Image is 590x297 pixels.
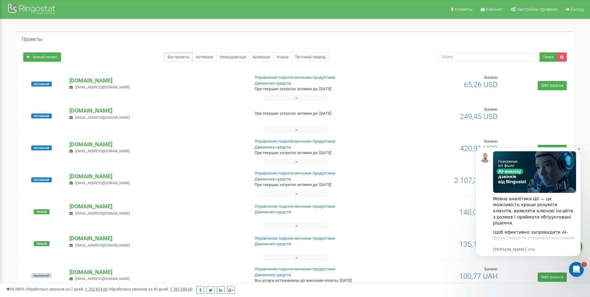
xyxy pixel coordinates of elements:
[255,171,335,175] a: Управление подключенными продуктами
[23,52,61,62] a: Новый проект
[164,52,193,62] a: Все проекты
[459,208,498,217] span: 140,07 UAH
[273,52,292,62] a: Новые
[31,145,52,150] span: Активный
[255,267,335,271] a: Управление подключенными продуктами
[459,272,498,281] span: 100,77 UAH
[255,111,383,117] p: При текущих затратах активен до: [DATE]
[484,107,498,112] span: Баланс
[85,287,107,291] u: 1 752 874,00
[464,80,498,89] span: 65,26 USD
[455,7,473,12] span: Клиенты
[582,262,587,267] span: 1
[31,113,52,118] span: Активный
[255,86,383,92] p: При текущих затратах активен до: [DATE]
[75,149,130,153] span: [EMAIL_ADDRESS][DOMAIN_NAME]
[255,177,291,181] a: Движение средств
[255,145,291,149] a: Движение средств
[255,81,291,86] a: Движение средств
[216,52,249,62] a: Непродленные
[170,287,192,291] u: 7 787 559,00
[75,211,130,215] span: [EMAIL_ADDRESS][DOMAIN_NAME]
[466,138,590,280] iframe: Intercom notifications сообщение
[255,242,291,246] a: Движение средств
[69,172,244,180] p: [DOMAIN_NAME]
[34,241,50,246] span: Новый
[255,150,383,156] p: При текущих затратах активен до: [DATE]
[459,240,498,249] span: 135,14 UAH
[249,52,273,62] a: Архивные
[31,273,52,278] span: Архивный
[486,7,503,12] span: Кабинет
[255,278,383,284] p: Все услуги остановлены до внесения оплаты: [DATE]
[75,277,130,281] span: [EMAIL_ADDRESS][DOMAIN_NAME]
[460,112,498,121] span: 249,45 USD
[291,52,329,62] a: Тестовый период
[31,82,52,86] span: Активный
[8,2,57,17] img: Ringostat Logo
[6,287,25,291] span: 99,989%
[255,182,383,188] p: При текущих затратах активен до: [DATE]
[517,7,557,12] span: Настройки профиля
[569,262,584,277] iframe: Intercom live chat
[538,81,567,90] a: Refill balance
[22,37,42,42] h5: Проекты
[255,75,335,80] a: Управление подключенными продуктами
[454,176,498,185] span: 2 107,38 USD
[69,268,244,276] p: [DOMAIN_NAME]
[31,177,52,182] span: Активный
[69,140,244,148] p: [DOMAIN_NAME]
[255,139,335,144] a: Управление подключенными продуктами
[34,209,50,214] span: Новый
[75,85,130,89] span: [EMAIL_ADDRESS][DOMAIN_NAME]
[108,287,192,291] span: Обработано звонков за 30 дней :
[255,204,335,209] a: Управление подключенными продуктами
[484,75,498,80] span: Баланс
[540,52,557,62] button: Поиск
[26,287,107,291] span: Обработано звонков за 7 дней :
[75,181,130,185] span: [EMAIL_ADDRESS][DOMAIN_NAME]
[255,236,335,241] a: Управление подключенными продуктами
[255,210,291,214] a: Движение средств
[192,52,216,62] a: Активные
[570,7,584,12] span: Выход
[69,107,244,115] p: [DOMAIN_NAME]
[460,144,498,153] span: 420,91 USD
[69,202,244,211] p: [DOMAIN_NAME]
[69,234,244,242] p: [DOMAIN_NAME]
[255,273,291,277] a: Движение средств
[75,116,130,120] span: [EMAIL_ADDRESS][DOMAIN_NAME]
[75,243,130,247] span: [EMAIL_ADDRESS][DOMAIN_NAME]
[69,77,244,85] p: [DOMAIN_NAME]
[438,52,540,62] input: Поиск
